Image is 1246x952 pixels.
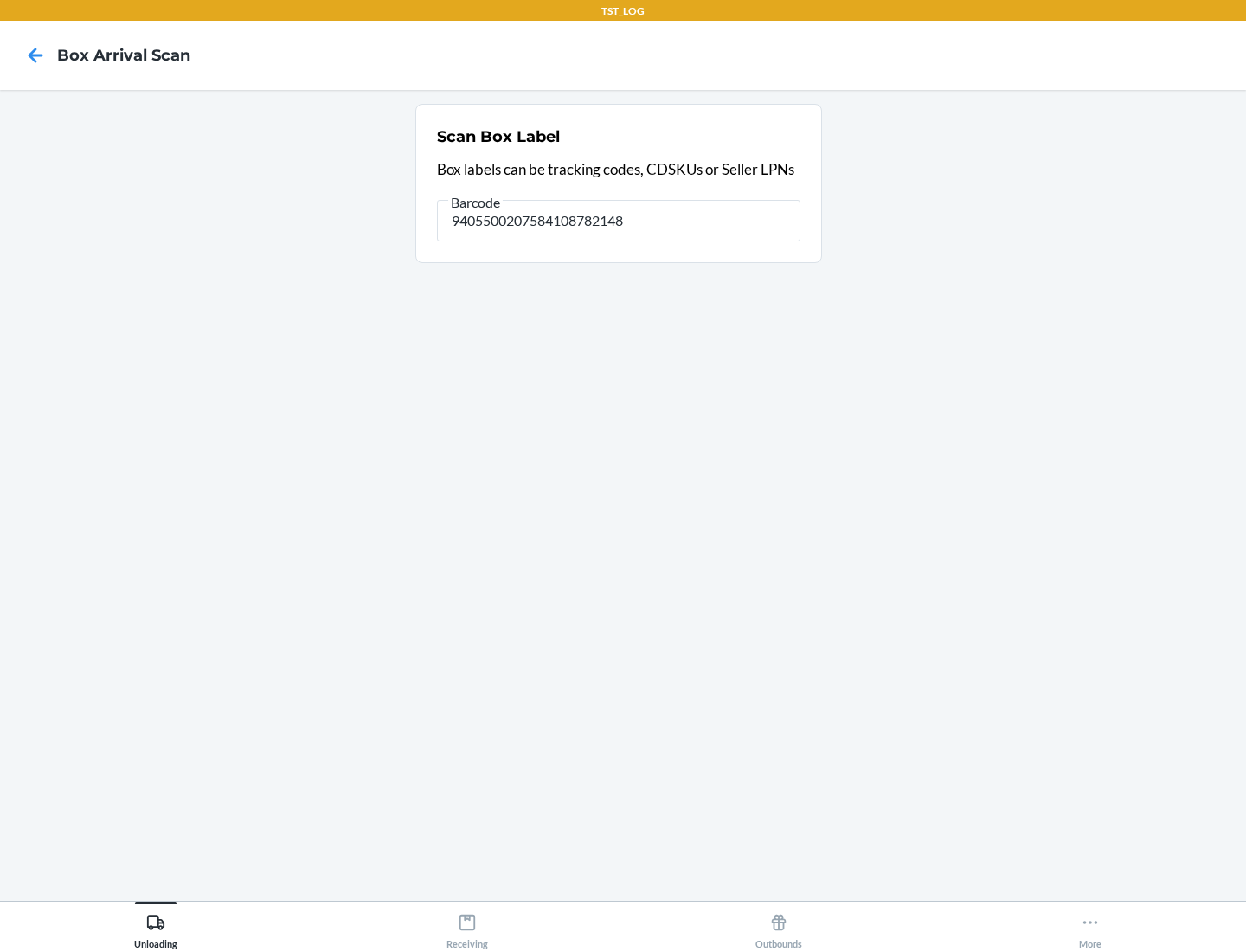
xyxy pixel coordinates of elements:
[57,44,190,67] h4: Box Arrival Scan
[134,906,177,949] div: Unloading
[446,906,488,949] div: Receiving
[437,125,560,148] h2: Scan Box Label
[437,158,800,181] p: Box labels can be tracking codes, CDSKUs or Seller LPNs
[1079,906,1101,949] div: More
[755,906,802,949] div: Outbounds
[623,902,934,949] button: Outbounds
[311,902,623,949] button: Receiving
[448,194,503,211] span: Barcode
[437,200,800,241] input: Barcode
[934,902,1246,949] button: More
[601,3,645,19] p: TST_LOG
